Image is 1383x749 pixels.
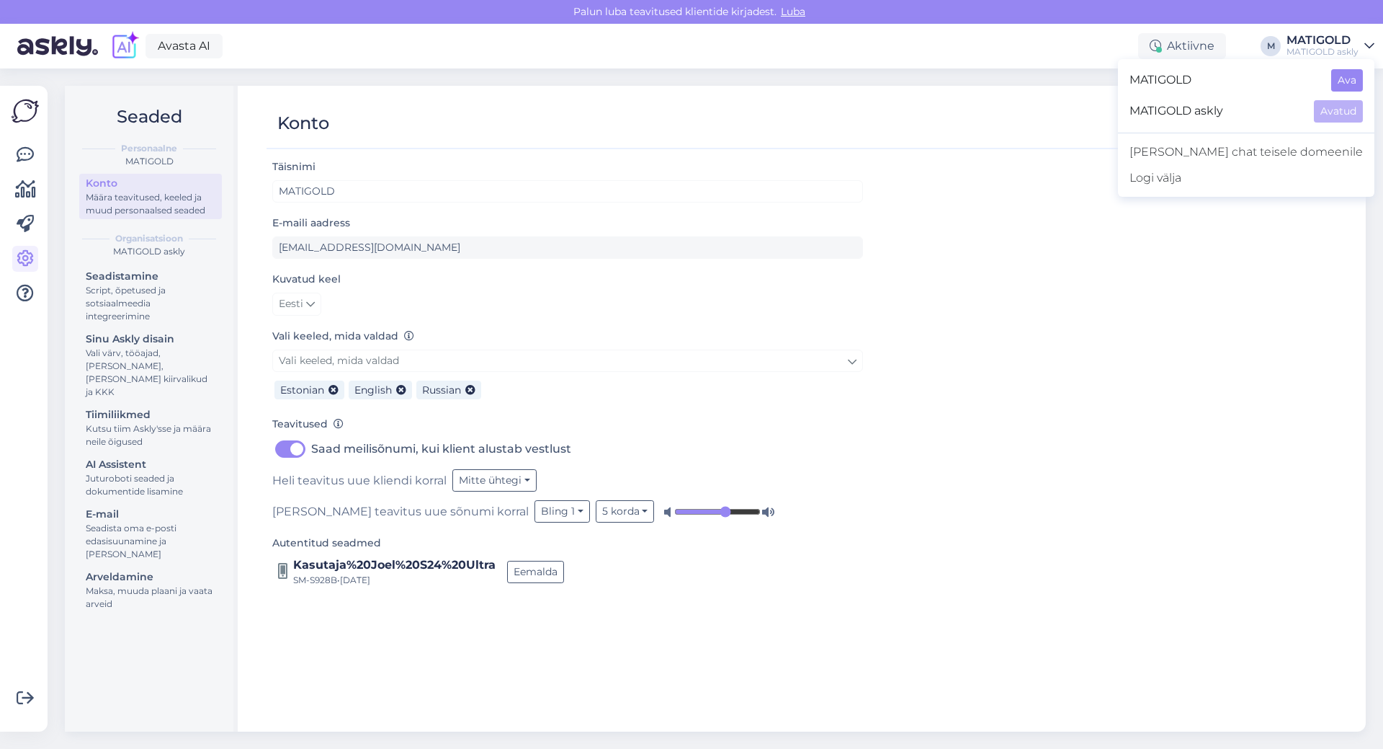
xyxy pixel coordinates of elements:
[279,296,303,312] span: Eesti
[280,384,324,396] span: Estonian
[1286,35,1359,46] div: MATIGOLD
[79,505,222,563] a: E-mailSeadista oma e-posti edasisuunamine ja [PERSON_NAME]
[76,103,222,130] h2: Seaded
[1286,35,1374,58] a: MATIGOLDMATIGOLD askly
[76,155,222,168] div: MATIGOLD
[86,284,215,323] div: Script, õpetused ja sotsiaalmeedia integreerimine
[79,267,222,325] a: SeadistamineScript, õpetused ja sotsiaalmeedia integreerimine
[1286,46,1359,58] div: MATIGOLD askly
[86,457,215,472] div: AI Assistent
[272,180,863,203] input: Sisesta nimi
[311,438,571,461] label: Saad meilisõnumi, kui klient alustab vestlust
[86,191,215,217] div: Määra teavitused, keeled ja muud personaalsed seaded
[115,232,183,245] b: Organisatsioon
[452,469,537,492] button: Mitte ühtegi
[86,507,215,522] div: E-mail
[293,557,496,574] div: Kasutaja%20Joel%20S24%20Ultra
[79,567,222,613] a: ArveldamineMaksa, muuda plaani ja vaata arveid
[12,97,39,125] img: Askly Logo
[109,31,140,61] img: explore-ai
[1138,33,1226,59] div: Aktiivne
[272,272,341,287] label: Kuvatud keel
[86,569,215,585] div: Arveldamine
[86,269,215,284] div: Seadistamine
[277,110,329,137] div: Konto
[272,216,350,231] label: E-maili aadress
[86,332,215,347] div: Sinu Askly disain
[121,142,177,155] b: Personaalne
[272,536,381,551] label: Autentitud seadmed
[272,350,863,372] a: Vali keeled, mida valdad
[534,500,590,523] button: Bling 1
[86,522,215,561] div: Seadista oma e-posti edasisuunamine ja [PERSON_NAME]
[272,236,863,259] input: Sisesta e-maili aadress
[86,585,215,611] div: Maksa, muuda plaani ja vaata arveid
[776,5,810,18] span: Luba
[86,176,215,191] div: Konto
[86,407,215,422] div: Tiimiliikmed
[79,174,222,219] a: KontoMäära teavitused, keeled ja muud personaalsed seaded
[596,500,655,523] button: 5 korda
[272,469,863,492] div: Heli teavitus uue kliendi korral
[1331,69,1363,92] button: Ava
[79,329,222,401] a: Sinu Askly disainVali värv, tööajad, [PERSON_NAME], [PERSON_NAME] kiirvalikud ja KKK
[1129,100,1302,123] span: MATIGOLD askly
[86,347,215,399] div: Vali värv, tööajad, [PERSON_NAME], [PERSON_NAME] kiirvalikud ja KKK
[422,384,461,396] span: Russian
[146,34,223,58] a: Avasta AI
[272,500,863,523] div: [PERSON_NAME] teavitus uue sõnumi korral
[354,384,392,396] span: English
[76,245,222,258] div: MATIGOLD askly
[79,405,222,451] a: TiimiliikmedKutsu tiim Askly'sse ja määra neile õigused
[279,354,399,367] span: Vali keeled, mida valdad
[1118,165,1374,191] div: Logi välja
[86,422,215,448] div: Kutsu tiim Askly'sse ja määra neile õigused
[272,293,321,316] a: Eesti
[272,159,315,174] label: Täisnimi
[1314,100,1363,123] button: Avatud
[1129,69,1320,92] span: MATIGOLD
[1118,139,1374,165] a: [PERSON_NAME] chat teisele domeenile
[86,472,215,498] div: Juturoboti seaded ja dokumentide lisamine
[79,455,222,500] a: AI AssistentJuturoboti seaded ja dokumentide lisamine
[272,329,414,344] label: Vali keeled, mida valdad
[1261,36,1281,56] div: M
[293,574,496,587] div: SM-S928B • [DATE]
[272,417,344,432] label: Teavitused
[507,561,564,583] button: Eemalda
